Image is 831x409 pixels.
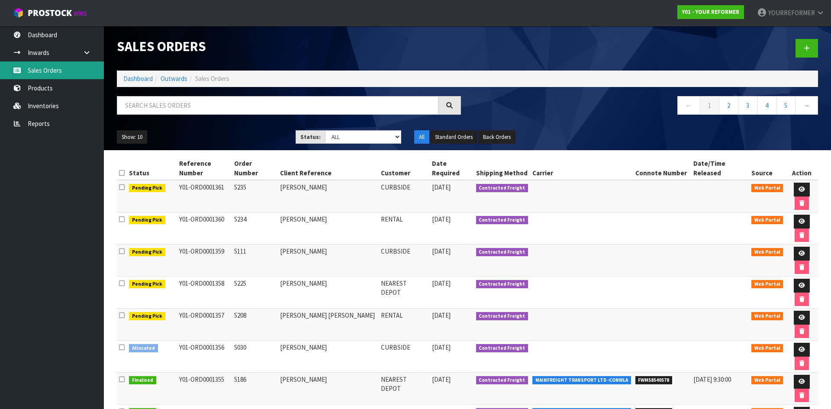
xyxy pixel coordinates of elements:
td: [PERSON_NAME] [278,373,379,405]
span: [DATE] [432,247,451,255]
span: Contracted Freight [476,184,528,193]
td: Y01-ORD0001359 [177,245,232,277]
button: Standard Orders [430,130,477,144]
span: Web Portal [751,216,783,225]
span: Allocated [129,344,158,353]
span: Contracted Freight [476,312,528,321]
h1: Sales Orders [117,39,461,54]
span: Pending Pick [129,216,165,225]
th: Status [127,157,177,180]
img: cube-alt.png [13,7,24,18]
strong: Status: [300,133,321,141]
button: All [414,130,429,144]
span: YOURREFORMER [768,9,815,17]
span: FWM58540578 [635,376,673,385]
td: 5186 [232,373,277,405]
span: [DATE] [432,375,451,383]
td: NEAREST DEPOT [379,277,430,309]
td: [PERSON_NAME] [PERSON_NAME] [278,309,379,341]
td: 5208 [232,309,277,341]
td: [PERSON_NAME] [278,245,379,277]
span: [DATE] [432,343,451,351]
span: [DATE] 9:30:00 [693,375,731,383]
span: Contracted Freight [476,216,528,225]
a: 5 [776,96,796,115]
td: Y01-ORD0001356 [177,341,232,373]
a: 1 [700,96,719,115]
th: Shipping Method [474,157,531,180]
span: Pending Pick [129,248,165,257]
button: Back Orders [478,130,515,144]
a: → [795,96,818,115]
th: Carrier [530,157,633,180]
a: 2 [719,96,738,115]
span: [DATE] [432,279,451,287]
span: Web Portal [751,184,783,193]
span: Contracted Freight [476,280,528,289]
td: CURBSIDE [379,245,430,277]
span: Finalised [129,376,156,385]
th: Source [749,157,786,180]
td: 5234 [232,213,277,245]
td: 5225 [232,277,277,309]
a: ← [677,96,700,115]
td: 5235 [232,180,277,213]
nav: Page navigation [474,96,818,117]
span: Pending Pick [129,312,165,321]
span: ProStock [28,7,72,19]
button: Show: 10 [117,130,147,144]
span: Web Portal [751,376,783,385]
td: RENTAL [379,309,430,341]
span: Pending Pick [129,280,165,289]
strong: Y01 - YOUR REFORMER [682,8,739,16]
td: [PERSON_NAME] [278,213,379,245]
span: [DATE] [432,215,451,223]
td: CURBSIDE [379,341,430,373]
td: RENTAL [379,213,430,245]
td: Y01-ORD0001357 [177,309,232,341]
th: Client Reference [278,157,379,180]
td: CURBSIDE [379,180,430,213]
td: Y01-ORD0001360 [177,213,232,245]
td: 5111 [232,245,277,277]
th: Date/Time Released [691,157,749,180]
span: Contracted Freight [476,376,528,385]
span: Web Portal [751,344,783,353]
span: Web Portal [751,248,783,257]
span: Pending Pick [129,184,165,193]
span: MAINFREIGHT TRANSPORT LTD -CONWLA [532,376,631,385]
small: WMS [74,10,87,18]
span: [DATE] [432,183,451,191]
span: Sales Orders [195,74,229,83]
a: 3 [738,96,757,115]
a: Dashboard [123,74,153,83]
input: Search sales orders [117,96,438,115]
td: [PERSON_NAME] [278,341,379,373]
td: NEAREST DEPOT [379,373,430,405]
th: Date Required [430,157,473,180]
td: [PERSON_NAME] [278,277,379,309]
span: Web Portal [751,280,783,289]
td: Y01-ORD0001355 [177,373,232,405]
th: Customer [379,157,430,180]
span: [DATE] [432,311,451,319]
a: Outwards [161,74,187,83]
th: Reference Number [177,157,232,180]
span: Contracted Freight [476,248,528,257]
th: Connote Number [633,157,692,180]
td: [PERSON_NAME] [278,180,379,213]
th: Action [785,157,818,180]
td: Y01-ORD0001361 [177,180,232,213]
a: 4 [757,96,776,115]
span: Web Portal [751,312,783,321]
td: Y01-ORD0001358 [177,277,232,309]
span: Contracted Freight [476,344,528,353]
th: Order Number [232,157,277,180]
td: 5030 [232,341,277,373]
